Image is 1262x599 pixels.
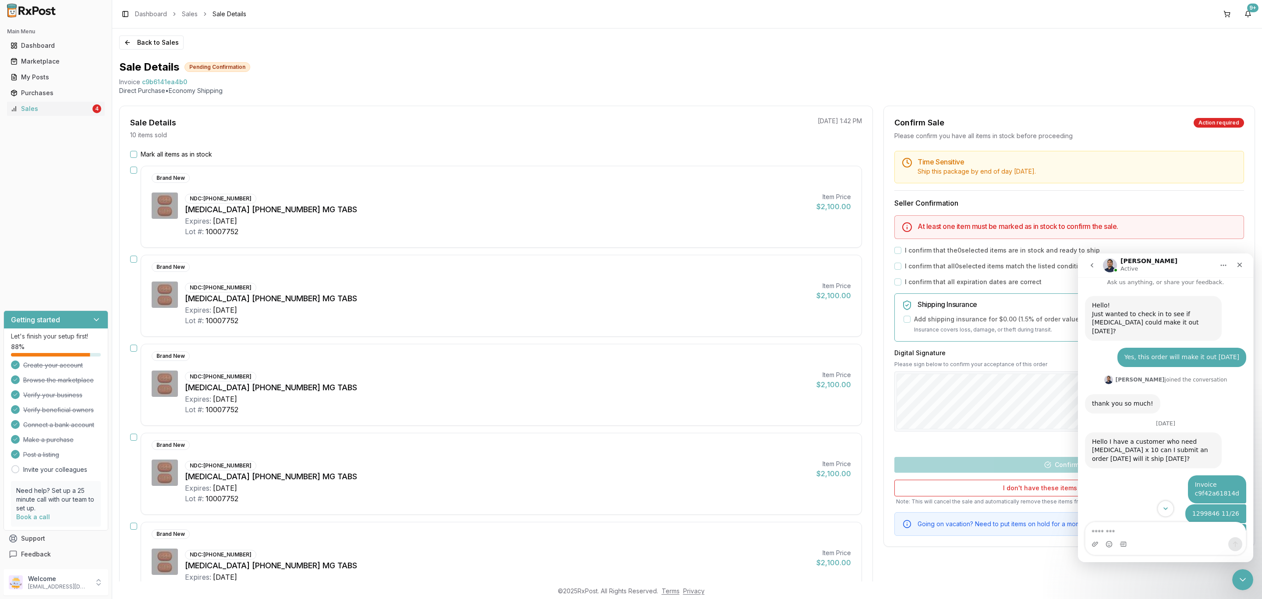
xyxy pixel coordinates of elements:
p: [EMAIL_ADDRESS][DOMAIN_NAME] [28,583,89,590]
button: Marketplace [4,54,108,68]
img: Biktarvy 50-200-25 MG TABS [152,371,178,397]
button: Dashboard [4,39,108,53]
div: Brand New [152,173,190,183]
span: Post a listing [23,450,59,459]
p: Please sign below to confirm your acceptance of this order [894,361,1244,368]
h2: Main Menu [7,28,105,35]
a: Sales4 [7,101,105,117]
button: My Posts [4,70,108,84]
div: $2,100.00 [816,201,851,212]
p: 10 items sold [130,131,167,139]
p: Insurance covers loss, damage, or theft during transit. [914,325,1237,334]
nav: breadcrumb [135,10,246,18]
h3: Getting started [11,314,60,325]
p: Welcome [28,574,89,583]
label: Mark all items as in stock [141,150,212,159]
a: Privacy [683,587,705,595]
div: Expires: [185,394,211,404]
button: Sales4 [4,102,108,116]
div: [MEDICAL_DATA] [PHONE_NUMBER] MG TABS [185,292,809,305]
span: Sale Details [213,10,246,18]
span: Ship this package by end of day [DATE] . [918,168,1036,175]
img: Biktarvy 50-200-25 MG TABS [152,282,178,308]
div: 9+ [1247,4,1258,12]
div: Lot #: [185,226,204,237]
div: $2,100.00 [816,290,851,301]
h3: Digital Signature [894,349,1244,357]
div: Item Price [816,282,851,290]
div: [MEDICAL_DATA] [PHONE_NUMBER] MG TABS [185,471,809,483]
a: Marketplace [7,53,105,69]
div: 10007752 [206,226,238,237]
label: I confirm that the 0 selected items are in stock and ready to ship [905,246,1100,255]
span: Browse the marketplace [23,376,94,385]
div: [DATE] [213,483,237,493]
h5: At least one item must be marked as in stock to confirm the sale. [918,223,1237,230]
span: 88 % [11,342,25,351]
div: Brand New [152,529,190,539]
div: NDC: [PHONE_NUMBER] [185,372,256,382]
div: [MEDICAL_DATA] [PHONE_NUMBER] MG TABS [185,560,809,572]
div: [MEDICAL_DATA] [PHONE_NUMBER] MG TABS [185,203,809,216]
div: [DATE] [213,216,237,226]
div: Expires: [185,572,211,582]
img: Biktarvy 50-200-25 MG TABS [152,460,178,486]
div: Expires: [185,483,211,493]
img: Biktarvy 50-200-25 MG TABS [152,549,178,575]
span: Create your account [23,361,83,370]
div: 4 [92,104,101,113]
div: Purchases [11,89,101,97]
div: Confirm Sale [894,117,944,129]
div: Lot #: [185,315,204,326]
div: Lot #: [185,404,204,415]
div: Item Price [816,193,851,201]
label: I confirm that all 0 selected items match the listed condition [905,262,1086,271]
a: Back to Sales [119,36,184,50]
img: RxPost Logo [4,4,60,18]
div: Please confirm you have all items in stock before proceeding [894,132,1244,140]
p: Direct Purchase • Economy Shipping [119,86,1255,95]
button: 9+ [1241,7,1255,21]
img: User avatar [9,575,23,589]
span: c9b6141ea4b0 [142,78,187,86]
div: Dashboard [11,41,101,50]
button: Purchases [4,86,108,100]
a: Terms [662,587,680,595]
p: [DATE] 1:42 PM [818,117,862,125]
div: Brand New [152,440,190,450]
div: Brand New [152,351,190,361]
span: Make a purchase [23,435,74,444]
a: Purchases [7,85,105,101]
h3: Seller Confirmation [894,198,1244,208]
iframe: Intercom live chat [1078,253,1253,562]
div: 10007752 [206,315,238,326]
span: Connect a bank account [23,421,94,429]
button: Support [4,531,108,546]
div: Lot #: [185,493,204,504]
a: Dashboard [135,10,167,18]
span: Verify beneficial owners [23,406,94,414]
a: My Posts [7,69,105,85]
